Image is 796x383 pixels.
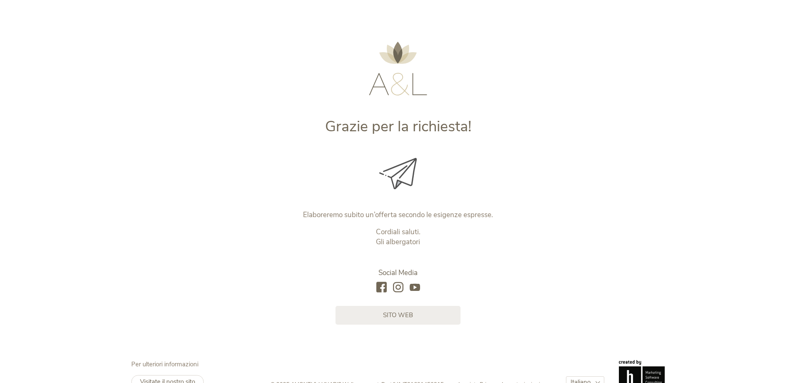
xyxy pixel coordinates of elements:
[383,311,413,320] span: sito web
[224,210,572,220] p: Elaboreremo subito un’offerta secondo le esigenze espresse.
[131,360,198,368] span: Per ulteriori informazioni
[378,268,418,278] span: Social Media
[393,282,403,293] a: instagram
[224,227,572,247] p: Cordiali saluti. Gli albergatori
[379,158,417,189] img: Grazie per la richiesta!
[410,282,420,293] a: youtube
[335,306,461,325] a: sito web
[376,282,387,293] a: facebook
[325,116,471,137] span: Grazie per la richiesta!
[369,42,427,95] img: AMONTI & LUNARIS Wellnessresort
